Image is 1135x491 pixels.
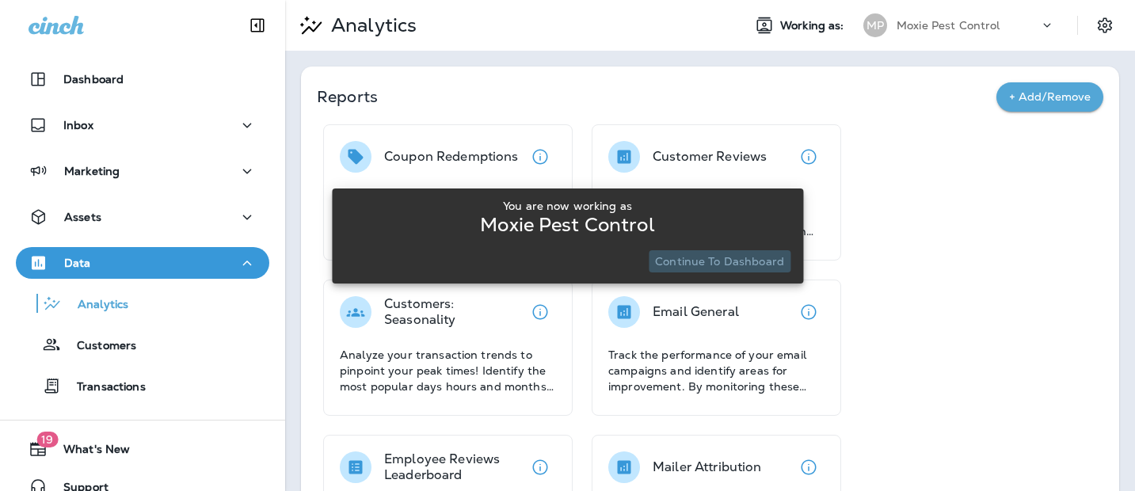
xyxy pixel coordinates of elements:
button: 19What's New [16,433,269,465]
button: Dashboard [16,63,269,95]
p: Analytics [62,298,128,313]
p: Continue to Dashboard [655,255,784,268]
button: + Add/Remove [996,82,1103,112]
button: Marketing [16,155,269,187]
p: Customers [61,339,136,354]
p: Inbox [63,119,93,131]
p: Marketing [64,165,120,177]
p: Assets [64,211,101,223]
button: Analytics [16,287,269,320]
button: View details [793,141,825,173]
button: Settings [1091,11,1119,40]
p: Moxie Pest Control [897,19,1000,32]
span: 19 [36,432,58,447]
p: Transactions [61,380,146,395]
button: Continue to Dashboard [649,250,790,272]
button: View details [793,296,825,328]
button: Inbox [16,109,269,141]
span: What's New [48,443,130,462]
button: Customers [16,328,269,361]
p: Reports [317,86,996,108]
p: Dashboard [63,73,124,86]
p: You are now working as [503,200,632,212]
p: Analytics [325,13,417,37]
button: Assets [16,201,269,233]
button: Transactions [16,369,269,402]
p: Moxie Pest Control [480,219,655,231]
div: MP [863,13,887,37]
button: View details [793,451,825,483]
span: Working as: [780,19,847,32]
button: Collapse Sidebar [235,10,280,41]
p: Data [64,257,91,269]
button: Data [16,247,269,279]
